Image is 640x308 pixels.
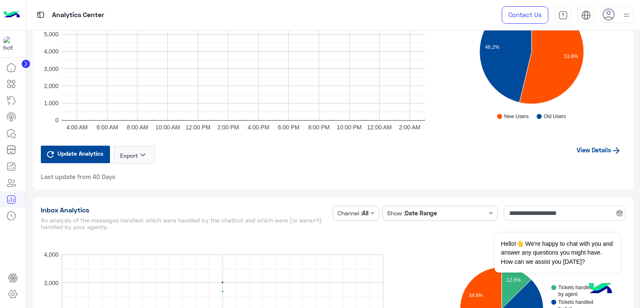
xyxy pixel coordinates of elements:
[138,150,148,160] i: keyboard_arrow_down
[44,82,58,89] text: 2,000
[469,292,483,298] text: 34.6%
[185,124,210,130] text: 12:00 PM
[3,6,20,24] img: Logo
[44,251,58,258] text: 4,000
[367,124,392,130] text: 12:00 AM
[44,48,58,55] text: 4,000
[44,65,58,72] text: 3,000
[44,279,58,286] text: 3,000
[485,44,499,50] text: 46.2%
[52,10,104,21] p: Analytics Center
[217,124,239,130] text: 2:00 PM
[504,114,529,119] text: New Users
[55,148,105,159] span: Update Analytics
[3,36,18,51] img: 1403182699927242
[41,217,330,230] h5: An analysis of the messages handled: which were handled by the chatbot and which were (or weren’t...
[41,146,110,163] button: Update Analytics
[308,124,330,130] text: 8:00 PM
[564,53,578,59] text: 53.8%
[44,100,58,106] text: 1,000
[502,6,548,24] a: Contact Us
[41,172,115,181] span: Last update from 40 Days
[44,30,58,37] text: 5,000
[399,124,420,130] text: 2:00 AM
[55,117,58,124] text: 0
[544,114,566,119] text: Old Users
[155,124,180,130] text: 10:00 AM
[277,124,299,130] text: 6:00 PM
[558,291,578,297] text: by agent
[581,10,591,20] img: tab
[113,146,155,164] button: Exportkeyboard_arrow_down
[127,124,148,130] text: 8:00 AM
[586,275,615,304] img: hulul-logo.png
[96,124,117,130] text: 6:00 AM
[247,124,269,130] text: 4:00 PM
[555,6,571,24] a: tab
[495,233,620,273] span: Hello!👋 We're happy to chat with you and answer any questions you might have. How can we assist y...
[337,124,362,130] text: 10:00 PM
[35,10,46,20] img: tab
[558,10,568,20] img: tab
[572,142,625,158] a: View Details
[558,299,593,305] text: Tickets handled
[66,124,87,130] text: 4:00 AM
[558,285,593,290] text: Tickets handled
[621,10,632,20] img: profile
[41,206,330,214] h1: Inbox Analytics
[507,277,521,283] text: 12.6%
